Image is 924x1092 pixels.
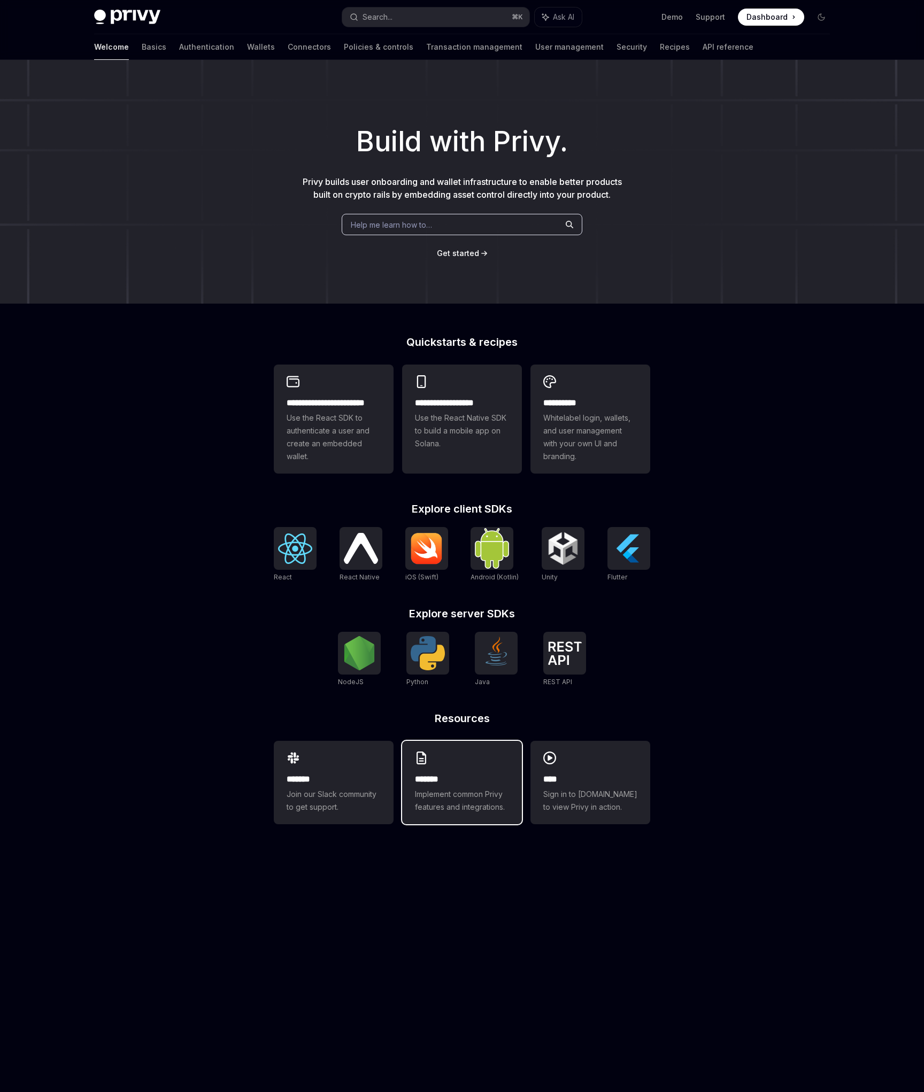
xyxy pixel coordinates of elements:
[813,9,830,26] button: Toggle dark mode
[546,531,580,566] img: Unity
[411,636,445,670] img: Python
[612,531,646,566] img: Flutter
[406,632,449,687] a: PythonPython
[530,741,650,824] a: ****Sign in to [DOMAIN_NAME] to view Privy in action.
[415,412,509,450] span: Use the React Native SDK to build a mobile app on Solana.
[607,573,627,581] span: Flutter
[405,573,438,581] span: iOS (Swift)
[437,248,479,259] a: Get started
[340,527,382,583] a: React NativeReact Native
[340,573,380,581] span: React Native
[142,34,166,60] a: Basics
[535,34,604,60] a: User management
[696,12,725,22] a: Support
[287,412,381,463] span: Use the React SDK to authenticate a user and create an embedded wallet.
[303,176,622,200] span: Privy builds user onboarding and wallet infrastructure to enable better products built on crypto ...
[288,34,331,60] a: Connectors
[475,678,490,686] span: Java
[402,365,522,474] a: **** **** **** ***Use the React Native SDK to build a mobile app on Solana.
[406,678,428,686] span: Python
[426,34,522,60] a: Transaction management
[437,249,479,258] span: Get started
[274,741,394,824] a: **** **Join our Slack community to get support.
[17,121,907,162] h1: Build with Privy.
[287,788,381,814] span: Join our Slack community to get support.
[274,608,650,619] h2: Explore server SDKs
[274,337,650,347] h2: Quickstarts & recipes
[402,741,522,824] a: **** **Implement common Privy features and integrations.
[703,34,753,60] a: API reference
[543,678,572,686] span: REST API
[553,12,574,22] span: Ask AI
[363,11,392,24] div: Search...
[247,34,275,60] a: Wallets
[475,528,509,568] img: Android (Kotlin)
[746,12,788,22] span: Dashboard
[543,788,637,814] span: Sign in to [DOMAIN_NAME] to view Privy in action.
[543,412,637,463] span: Whitelabel login, wallets, and user management with your own UI and branding.
[617,34,647,60] a: Security
[548,641,582,665] img: REST API
[471,527,519,583] a: Android (Kotlin)Android (Kotlin)
[179,34,234,60] a: Authentication
[410,532,444,564] img: iOS (Swift)
[94,10,160,25] img: dark logo
[338,678,364,686] span: NodeJS
[542,573,558,581] span: Unity
[274,527,317,583] a: ReactReact
[278,533,312,564] img: React
[351,219,432,230] span: Help me learn how to…
[542,527,584,583] a: UnityUnity
[530,365,650,474] a: **** *****Whitelabel login, wallets, and user management with your own UI and branding.
[738,9,804,26] a: Dashboard
[342,636,376,670] img: NodeJS
[543,632,586,687] a: REST APIREST API
[274,504,650,514] h2: Explore client SDKs
[512,13,523,21] span: ⌘ K
[471,573,519,581] span: Android (Kotlin)
[607,527,650,583] a: FlutterFlutter
[274,573,292,581] span: React
[415,788,509,814] span: Implement common Privy features and integrations.
[660,34,690,60] a: Recipes
[344,533,378,563] img: React Native
[338,632,381,687] a: NodeJSNodeJS
[405,527,448,583] a: iOS (Swift)iOS (Swift)
[479,636,513,670] img: Java
[661,12,683,22] a: Demo
[342,7,529,27] button: Search...⌘K
[535,7,582,27] button: Ask AI
[94,34,129,60] a: Welcome
[344,34,413,60] a: Policies & controls
[274,713,650,724] h2: Resources
[475,632,518,687] a: JavaJava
